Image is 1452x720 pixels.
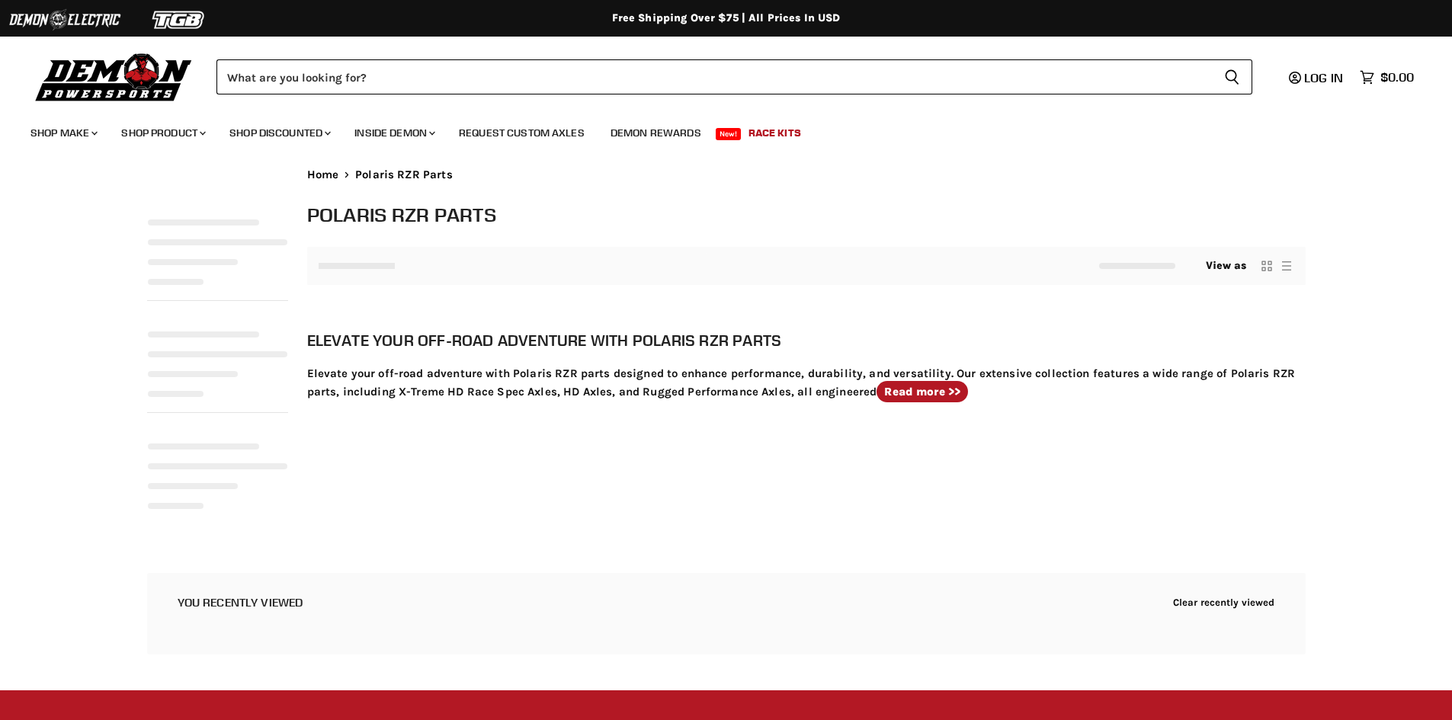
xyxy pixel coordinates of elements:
a: Inside Demon [343,117,444,149]
span: Polaris RZR Parts [355,168,453,181]
nav: Collection utilities [307,247,1306,285]
button: Clear recently viewed [1173,597,1275,608]
strong: Read more >> [884,385,960,398]
span: Log in [1304,70,1343,85]
aside: Recently viewed products [117,573,1336,654]
a: Shop Discounted [218,117,340,149]
input: Search [216,59,1212,94]
a: Shop Make [19,117,107,149]
img: TGB Logo 2 [122,5,236,34]
ul: Main menu [19,111,1410,149]
span: View as [1206,260,1247,272]
img: Demon Powersports [30,50,197,104]
button: grid view [1259,258,1274,274]
span: $0.00 [1380,70,1414,85]
nav: Breadcrumbs [307,168,1306,181]
h2: You recently viewed [178,596,303,609]
a: Home [307,168,339,181]
h1: Polaris RZR Parts [307,202,1306,227]
span: New! [716,128,742,140]
a: $0.00 [1352,66,1422,88]
button: Search [1212,59,1252,94]
button: list view [1279,258,1294,274]
a: Request Custom Axles [447,117,596,149]
form: Product [216,59,1252,94]
p: Elevate your off-road adventure with Polaris RZR parts designed to enhance performance, durabilit... [307,364,1306,402]
a: Log in [1282,71,1352,85]
a: Race Kits [737,117,813,149]
a: Shop Product [110,117,215,149]
img: Demon Electric Logo 2 [8,5,122,34]
h2: Elevate Your Off-Road Adventure with Polaris RZR Parts [307,328,1306,353]
div: Free Shipping Over $75 | All Prices In USD [117,11,1336,25]
a: Demon Rewards [599,117,713,149]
